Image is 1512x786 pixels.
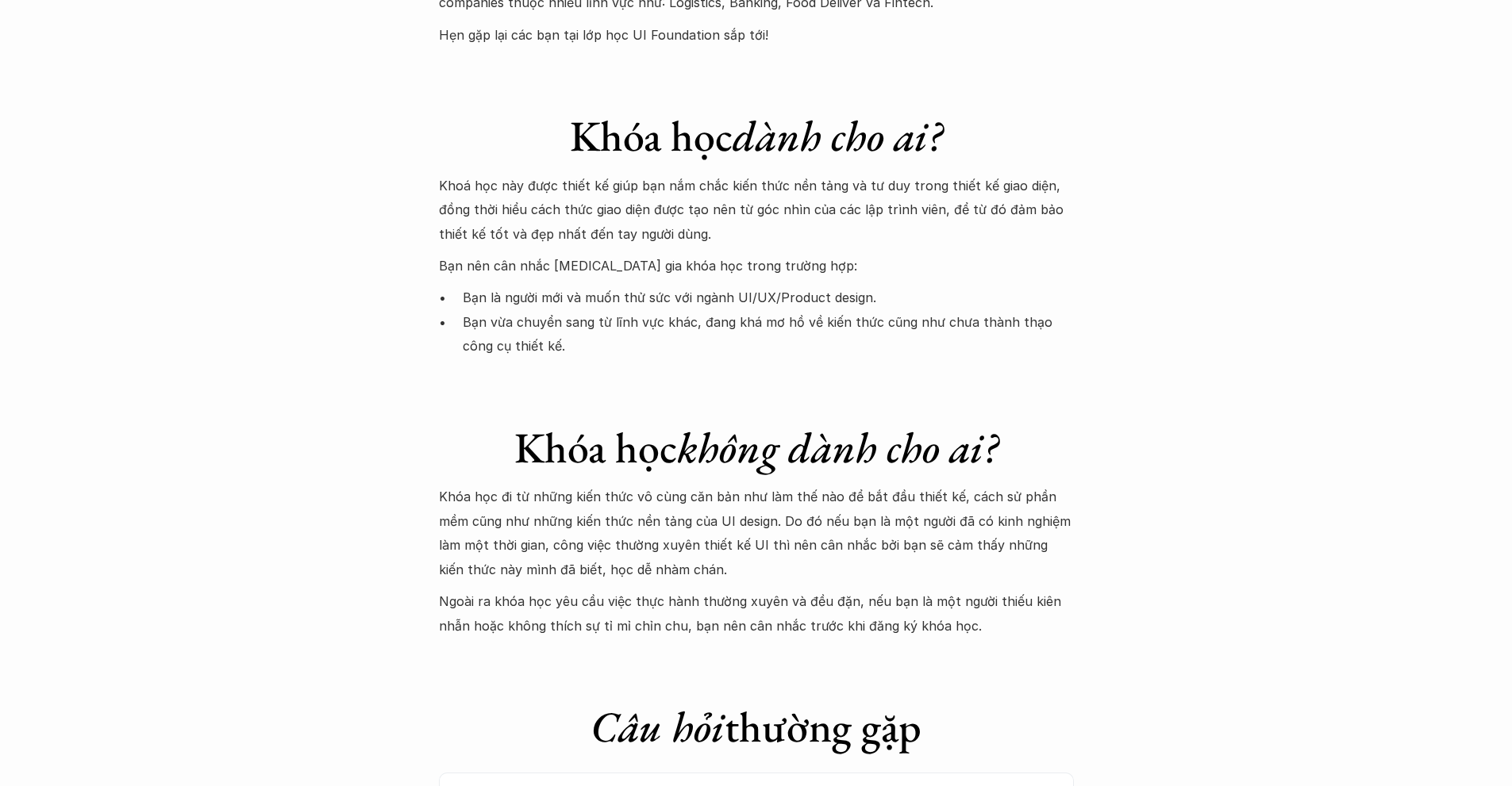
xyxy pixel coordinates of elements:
[439,23,1074,47] p: Hẹn gặp lại các bạn tại lớp học UI Foundation sắp tới!
[439,110,1074,162] h1: Khóa học
[733,108,942,163] em: dành cho ai?
[439,701,1074,753] h1: thường gặp
[463,310,1074,358] p: Bạn vừa chuyển sang từ lĩnh vực khác, đang khá mơ hồ về kiến thức cũng như chưa thành thạo công c...
[591,699,725,754] em: Câu hỏi
[677,420,998,475] em: không dành cho ai?
[439,422,1074,474] h1: Khóa học
[439,589,1074,638] p: Ngoài ra khóa học yêu cầu việc thực hành thường xuyên và đều đặn, nếu bạn là một người thiếu kiên...
[439,485,1074,581] p: Khóa học đi từ những kiến thức vô cùng căn bản như làm thế nào để bắt đầu thiết kế, cách sử phần ...
[439,174,1074,246] p: Khoá học này được thiết kế giúp bạn nắm chắc kiến thức nền tảng và tư duy trong thiết kế giao diệ...
[439,254,1074,278] p: Bạn nên cân nhắc [MEDICAL_DATA] gia khóa học trong trường hợp:
[463,286,1074,309] p: Bạn là người mới và muốn thử sức với ngành UI/UX/Product design.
